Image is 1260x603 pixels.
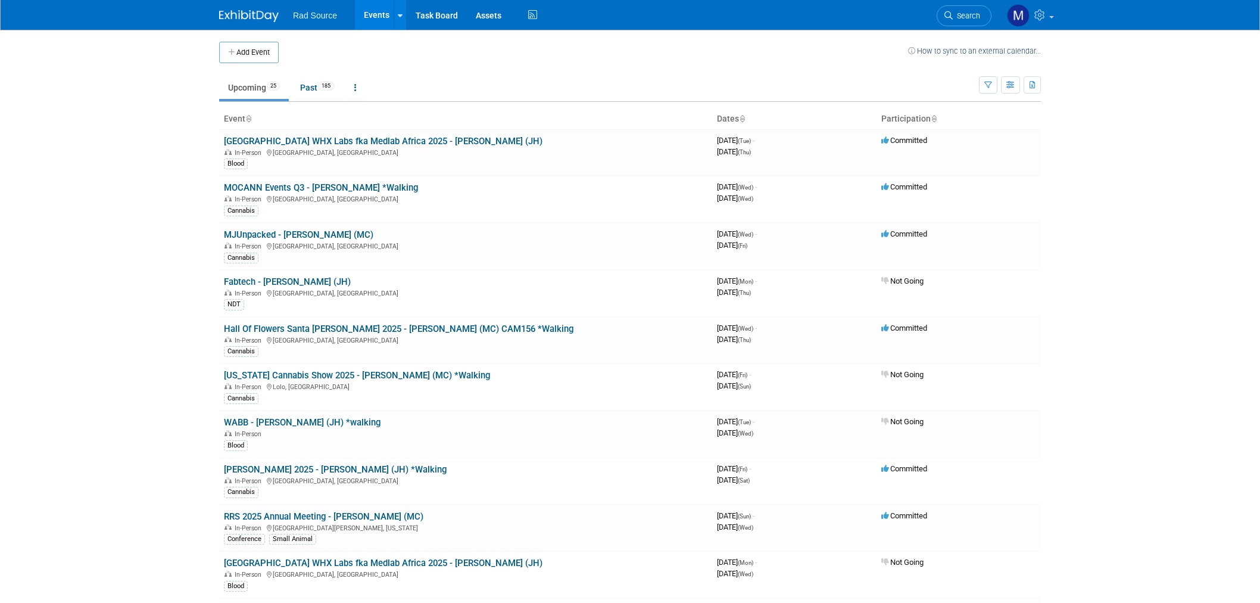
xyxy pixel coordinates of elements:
span: - [755,276,757,285]
a: [GEOGRAPHIC_DATA] WHX Labs fka Medlab Africa 2025 - [PERSON_NAME] (JH) [224,558,542,568]
span: - [755,182,757,191]
span: Not Going [881,276,924,285]
span: - [755,324,757,332]
div: Lolo, [GEOGRAPHIC_DATA] [224,381,707,391]
a: MJUnpacked - [PERSON_NAME] (MC) [224,229,373,240]
img: Melissa Conboy [1007,4,1030,27]
div: [GEOGRAPHIC_DATA][PERSON_NAME], [US_STATE] [224,523,707,532]
div: Cannabis [224,253,258,263]
a: Search [937,5,991,26]
span: 25 [267,82,280,91]
a: [US_STATE] Cannabis Show 2025 - [PERSON_NAME] (MC) *Walking [224,370,490,381]
span: [DATE] [717,288,751,297]
span: [DATE] [717,511,754,520]
a: RRS 2025 Annual Meeting - [PERSON_NAME] (MC) [224,511,423,522]
a: [PERSON_NAME] 2025 - [PERSON_NAME] (JH) *Walking [224,464,447,475]
img: In-Person Event [224,477,232,483]
span: Committed [881,324,927,332]
img: ExhibitDay [219,10,279,22]
span: (Mon) [738,278,753,285]
img: In-Person Event [224,524,232,530]
span: In-Person [235,195,265,203]
span: (Fri) [738,466,747,473]
div: [GEOGRAPHIC_DATA], [GEOGRAPHIC_DATA] [224,475,707,485]
img: In-Person Event [224,571,232,577]
span: Committed [881,136,927,145]
span: [DATE] [717,428,753,437]
a: Upcoming25 [219,76,289,99]
span: (Wed) [738,524,753,531]
th: Dates [712,109,877,129]
span: - [753,417,754,426]
img: In-Person Event [224,383,232,389]
span: - [749,370,751,379]
span: (Wed) [738,184,753,191]
span: - [755,229,757,238]
span: In-Person [235,149,265,157]
div: Conference [224,534,265,545]
span: Not Going [881,370,924,379]
div: [GEOGRAPHIC_DATA], [GEOGRAPHIC_DATA] [224,194,707,203]
span: [DATE] [717,381,751,390]
span: In-Person [235,337,265,344]
span: (Wed) [738,231,753,238]
img: In-Person Event [224,243,232,248]
span: (Sun) [738,513,751,520]
a: How to sync to an external calendar... [908,46,1041,55]
img: In-Person Event [224,195,232,201]
span: (Wed) [738,195,753,202]
span: In-Person [235,290,265,297]
span: [DATE] [717,229,757,238]
div: [GEOGRAPHIC_DATA], [GEOGRAPHIC_DATA] [224,569,707,579]
span: - [753,136,754,145]
div: Blood [224,581,248,592]
img: In-Person Event [224,430,232,436]
span: (Thu) [738,290,751,296]
span: (Sat) [738,477,750,484]
div: Cannabis [224,346,258,357]
button: Add Event [219,42,279,63]
span: - [749,464,751,473]
span: [DATE] [717,241,747,250]
a: MOCANN Events Q3 - [PERSON_NAME] *Walking [224,182,418,193]
a: Hall Of Flowers Santa [PERSON_NAME] 2025 - [PERSON_NAME] (MC) CAM156 *Walking [224,324,573,334]
span: (Wed) [738,325,753,332]
span: [DATE] [717,417,754,426]
a: Sort by Start Date [739,114,745,123]
div: Small Animal [269,534,316,545]
span: - [753,511,754,520]
span: - [755,558,757,567]
span: Committed [881,511,927,520]
span: (Thu) [738,149,751,156]
span: Committed [881,182,927,191]
th: Participation [877,109,1041,129]
span: [DATE] [717,182,757,191]
div: Blood [224,158,248,169]
span: (Fri) [738,243,747,249]
span: [DATE] [717,276,757,285]
span: (Wed) [738,571,753,577]
div: [GEOGRAPHIC_DATA], [GEOGRAPHIC_DATA] [224,288,707,297]
img: In-Person Event [224,149,232,155]
span: (Fri) [738,372,747,378]
span: [DATE] [717,370,751,379]
th: Event [219,109,712,129]
span: (Tue) [738,138,751,144]
span: [DATE] [717,475,750,484]
span: [DATE] [717,569,753,578]
div: NDT [224,299,244,310]
span: [DATE] [717,194,753,203]
span: (Sun) [738,383,751,390]
a: Sort by Event Name [245,114,251,123]
span: [DATE] [717,136,754,145]
span: [DATE] [717,523,753,531]
div: [GEOGRAPHIC_DATA], [GEOGRAPHIC_DATA] [224,241,707,250]
a: Fabtech - [PERSON_NAME] (JH) [224,276,351,287]
div: [GEOGRAPHIC_DATA], [GEOGRAPHIC_DATA] [224,335,707,344]
span: (Tue) [738,419,751,425]
span: Not Going [881,558,924,567]
a: Past185 [291,76,343,99]
span: [DATE] [717,324,757,332]
span: Not Going [881,417,924,426]
img: In-Person Event [224,290,232,296]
